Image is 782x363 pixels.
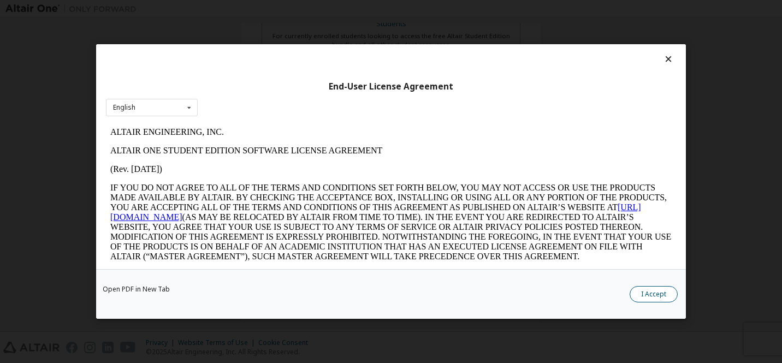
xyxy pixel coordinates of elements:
[4,23,566,33] p: ALTAIR ONE STUDENT EDITION SOFTWARE LICENSE AGREEMENT
[4,80,535,99] a: [URL][DOMAIN_NAME]
[113,104,135,111] div: English
[106,81,676,92] div: End-User License Agreement
[4,147,566,187] p: This Altair One Student Edition Software License Agreement (“Agreement”) is between Altair Engine...
[4,60,566,139] p: IF YOU DO NOT AGREE TO ALL OF THE TERMS AND CONDITIONS SET FORTH BELOW, YOU MAY NOT ACCESS OR USE...
[630,286,678,302] button: I Accept
[103,286,170,293] a: Open PDF in New Tab
[4,41,566,51] p: (Rev. [DATE])
[4,4,566,14] p: ALTAIR ENGINEERING, INC.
